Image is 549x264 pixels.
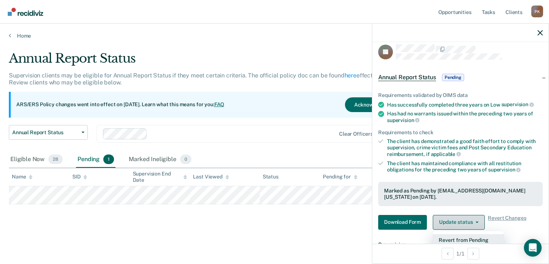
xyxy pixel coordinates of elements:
[378,215,427,230] button: Download Form
[433,215,485,230] button: Update status
[433,234,504,246] button: Revert from Pending
[72,174,87,180] div: SID
[127,152,193,168] div: Marked Ineligible
[103,154,114,164] span: 1
[378,215,430,230] a: Navigate to form link
[372,244,549,263] div: 1 / 1
[345,97,415,112] button: Acknowledge & Close
[442,74,464,81] span: Pending
[524,239,542,257] div: Open Intercom Messenger
[378,242,543,248] dt: Supervision
[323,174,357,180] div: Pending for
[387,138,543,157] div: The client has demonstrated a good faith effort to comply with supervision, crime victim fees and...
[387,111,543,123] div: Has had no warrants issued within the preceding two years of
[378,92,543,98] div: Requirements validated by OIMS data
[387,101,543,108] div: Has successfully completed three years on Low
[345,72,356,79] a: here
[9,72,401,86] p: Supervision clients may be eligible for Annual Report Status if they meet certain criteria. The o...
[180,154,191,164] span: 0
[442,248,453,260] button: Previous Opportunity
[48,154,63,164] span: 28
[531,6,543,17] button: Profile dropdown button
[12,174,32,180] div: Name
[384,188,537,200] div: Marked as Pending by [EMAIL_ADDRESS][DOMAIN_NAME][US_STATE] on [DATE].
[193,174,229,180] div: Last Viewed
[488,167,521,173] span: supervision
[467,248,479,260] button: Next Opportunity
[387,160,543,173] div: The client has maintained compliance with all restitution obligations for the preceding two years of
[214,101,225,107] a: FAQ
[9,51,421,72] div: Annual Report Status
[8,8,43,16] img: Recidiviz
[12,129,79,136] span: Annual Report Status
[431,151,461,157] span: applicable
[488,215,526,230] span: Revert Changes
[263,174,279,180] div: Status
[387,117,419,123] span: supervision
[9,32,540,39] a: Home
[133,171,187,183] div: Supervision End Date
[501,101,534,107] span: supervision
[9,152,64,168] div: Eligible Now
[378,129,543,136] div: Requirements to check
[372,66,549,89] div: Annual Report StatusPending
[378,74,436,81] span: Annual Report Status
[76,152,115,168] div: Pending
[16,101,224,108] p: ARS/ERS Policy changes went into effect on [DATE]. Learn what this means for you:
[339,131,373,137] div: Clear officers
[531,6,543,17] div: P K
